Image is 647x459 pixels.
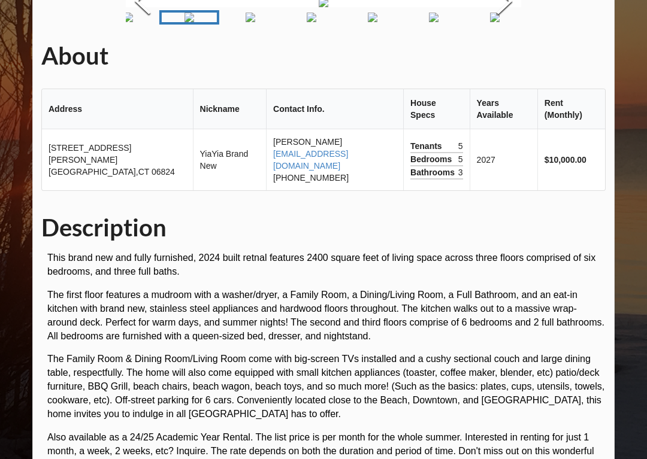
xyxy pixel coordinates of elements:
a: Go to Slide 3 [220,10,280,25]
b: $10,000.00 [545,155,586,165]
img: 12SandyWay%2F2024-03-28%2012.04.06.jpg [185,13,194,22]
h1: About [41,41,606,71]
span: [GEOGRAPHIC_DATA] , CT 06824 [49,167,175,177]
p: The Family Room & Dining Room/Living Room come with big-screen TVs installed and a cushy sectiona... [47,352,606,421]
th: Address [42,89,193,129]
img: 12SandyWay%2F2024-03-28%2012.54.05.jpg [429,13,439,22]
a: [EMAIL_ADDRESS][DOMAIN_NAME] [273,149,348,171]
h1: Description [41,212,606,243]
span: 3 [458,166,463,178]
td: YiaYia Brand New [193,129,267,190]
a: Go to Slide 2 [159,10,219,25]
span: Tenants [410,140,445,152]
img: 12SandyWay%2F2024-03-28%2012.08.18.jpg [246,13,255,22]
img: 12SandyWay%2F2024-03-28%2012.41.33.jpg [307,13,316,22]
span: 5 [458,153,463,165]
a: Go to Slide 6 [404,10,464,25]
td: 2027 [470,129,537,190]
p: The first floor features a mudroom with a washer/dryer, a Family Room, a Dining/Living Room, a Fu... [47,288,606,343]
p: This brand new and fully furnished, 2024 built retnal features 2400 square feet of living space a... [47,251,606,279]
img: 12SandyWay%2F2024-03-28%2012.42.21.jpg [368,13,377,22]
span: [STREET_ADDRESS][PERSON_NAME] [49,143,131,165]
th: House Specs [403,89,470,129]
a: Go to Slide 4 [282,10,341,25]
span: Bedrooms [410,153,455,165]
span: Bathrooms [410,166,458,178]
a: Go to Slide 5 [343,10,403,25]
th: Years Available [470,89,537,129]
td: [PERSON_NAME] [PHONE_NUMBER] [266,129,403,190]
a: Go to Slide 7 [465,10,525,25]
span: 5 [458,140,463,152]
th: Contact Info. [266,89,403,129]
th: Rent (Monthly) [537,89,605,129]
div: Thumbnail Navigation [98,10,493,25]
th: Nickname [193,89,267,129]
